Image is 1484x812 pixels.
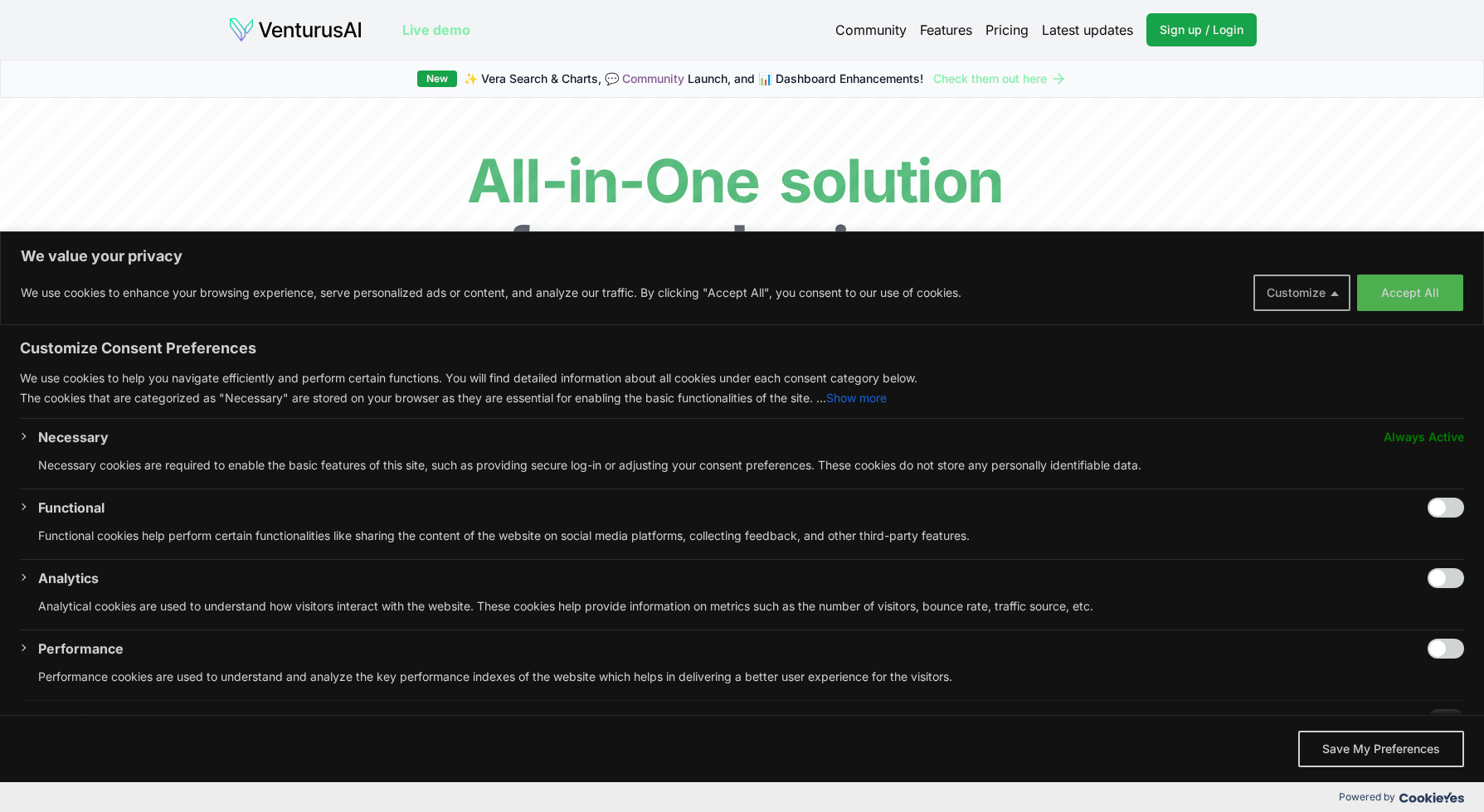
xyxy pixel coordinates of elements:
a: Latest updates [1042,20,1133,40]
p: We use cookies to help you navigate efficiently and perform certain functions. You will find deta... [20,368,1464,388]
a: Pricing [985,20,1029,40]
span: ✨ Vera Search & Charts, 💬 Launch, and 📊 Dashboard Enhancements! [464,71,923,87]
span: Sign up / Login [1160,22,1243,38]
a: Community [622,71,684,85]
button: Performance [38,639,124,659]
button: Analytics [38,568,99,588]
input: Enable Performance [1428,639,1464,659]
button: Functional [38,498,105,518]
p: Analytical cookies are used to understand how visitors interact with the website. These cookies h... [38,596,1464,616]
input: Enable Functional [1428,498,1464,518]
a: Features [920,20,972,40]
a: Sign up / Login [1146,13,1257,46]
button: Accept All [1357,275,1463,311]
p: Performance cookies are used to understand and analyze the key performance indexes of the website... [38,667,1464,687]
div: New [417,71,457,87]
button: Save My Preferences [1298,731,1464,767]
img: logo [228,17,362,43]
button: Show more [826,388,887,408]
a: Check them out here [933,71,1067,87]
button: Customize [1253,275,1350,311]
span: Always Active [1384,427,1464,447]
a: Community [835,20,907,40]
button: Necessary [38,427,109,447]
p: The cookies that are categorized as "Necessary" are stored on your browser as they are essential ... [20,388,1464,408]
p: We use cookies to enhance your browsing experience, serve personalized ads or content, and analyz... [21,283,961,303]
p: Functional cookies help perform certain functionalities like sharing the content of the website o... [38,526,1464,546]
p: Necessary cookies are required to enable the basic features of this site, such as providing secur... [38,455,1464,475]
img: Cookieyes logo [1399,792,1464,803]
span: Customize Consent Preferences [20,338,256,358]
input: Enable Analytics [1428,568,1464,588]
a: Live demo [402,20,470,40]
p: We value your privacy [21,246,1463,266]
